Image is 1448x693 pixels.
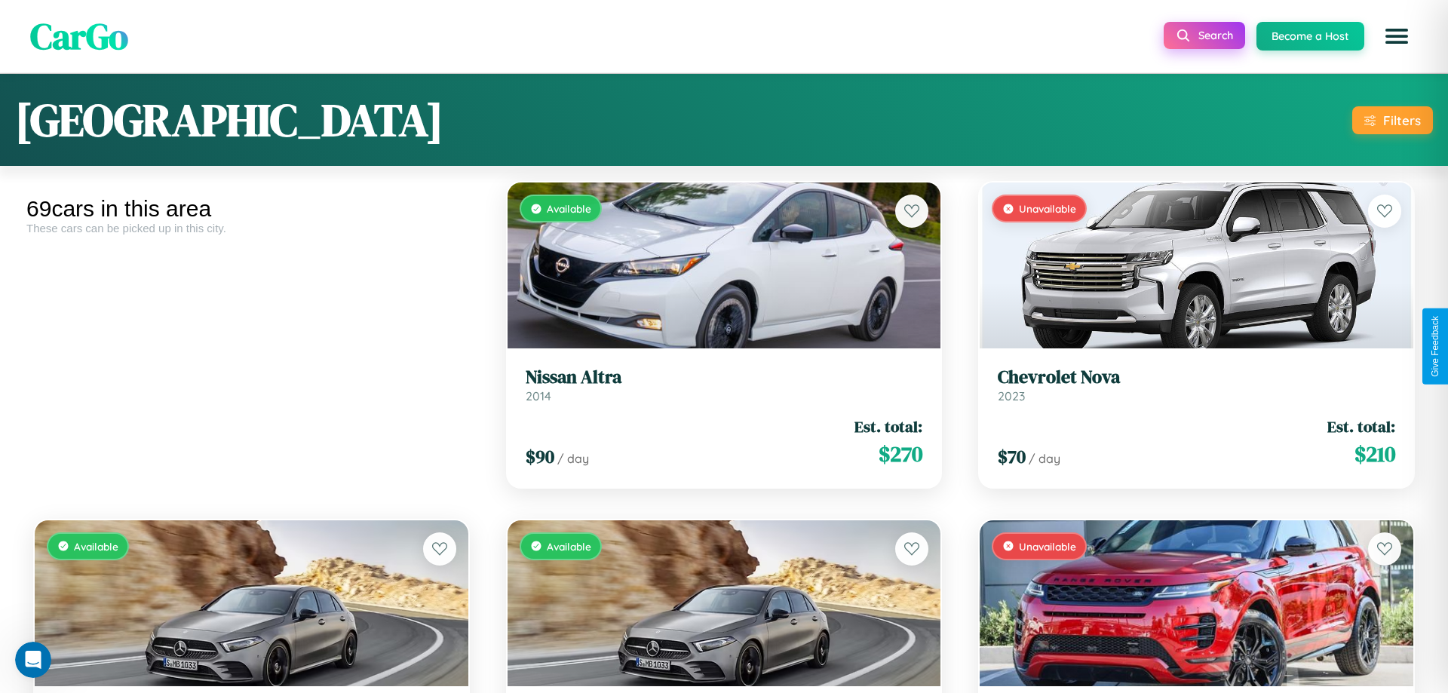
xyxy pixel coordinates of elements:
[26,196,477,222] div: 69 cars in this area
[1376,15,1418,57] button: Open menu
[998,388,1025,403] span: 2023
[526,366,923,388] h3: Nissan Altra
[1327,415,1395,437] span: Est. total:
[547,540,591,553] span: Available
[998,366,1395,403] a: Chevrolet Nova2023
[74,540,118,553] span: Available
[1383,112,1421,128] div: Filters
[998,366,1395,388] h3: Chevrolet Nova
[1198,29,1233,42] span: Search
[30,11,128,61] span: CarGo
[526,388,551,403] span: 2014
[526,366,923,403] a: Nissan Altra2014
[879,439,922,469] span: $ 270
[854,415,922,437] span: Est. total:
[1019,202,1076,215] span: Unavailable
[526,444,554,469] span: $ 90
[1029,451,1060,466] span: / day
[1164,22,1245,49] button: Search
[15,89,443,151] h1: [GEOGRAPHIC_DATA]
[1354,439,1395,469] span: $ 210
[1256,22,1364,51] button: Become a Host
[557,451,589,466] span: / day
[26,222,477,235] div: These cars can be picked up in this city.
[1019,540,1076,553] span: Unavailable
[15,642,51,678] iframe: Intercom live chat
[547,202,591,215] span: Available
[1430,316,1440,377] div: Give Feedback
[998,444,1026,469] span: $ 70
[1352,106,1433,134] button: Filters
